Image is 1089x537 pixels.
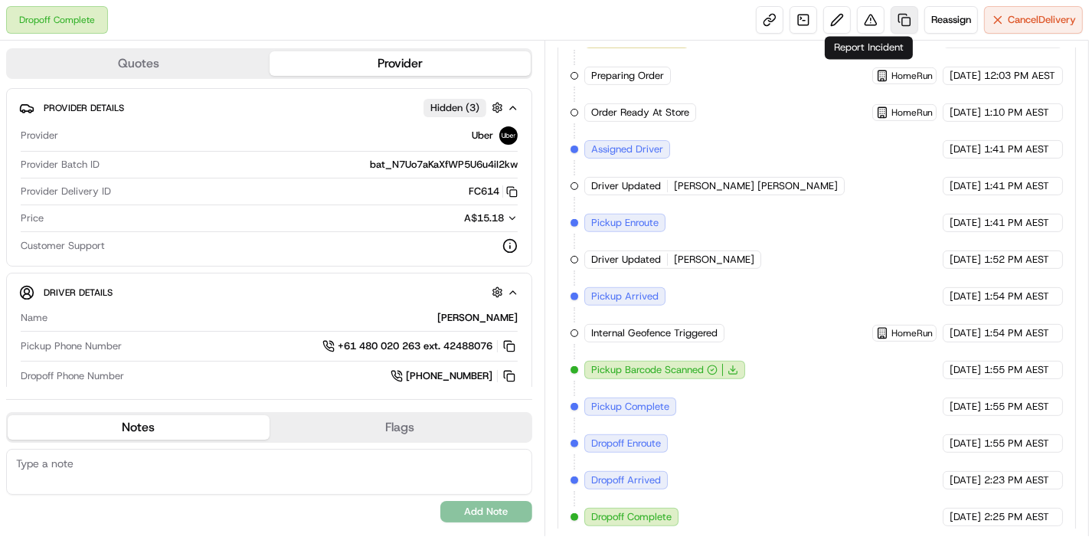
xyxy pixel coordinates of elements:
[591,69,664,83] span: Preparing Order
[591,363,704,377] span: Pickup Barcode Scanned
[984,179,1049,193] span: 1:41 PM AEST
[950,216,981,230] span: [DATE]
[423,98,507,117] button: Hidden (3)
[931,13,971,27] span: Reassign
[591,290,659,303] span: Pickup Arrived
[891,327,933,339] span: HomeRun
[21,239,105,253] span: Customer Support
[984,253,1049,267] span: 1:52 PM AEST
[591,106,689,120] span: Order Ready At Store
[950,290,981,303] span: [DATE]
[591,179,661,193] span: Driver Updated
[591,142,663,156] span: Assigned Driver
[19,95,519,120] button: Provider DetailsHidden (3)
[54,311,518,325] div: [PERSON_NAME]
[984,106,1049,120] span: 1:10 PM AEST
[984,400,1049,414] span: 1:55 PM AEST
[21,211,44,225] span: Price
[270,51,531,76] button: Provider
[950,400,981,414] span: [DATE]
[21,369,124,383] span: Dropoff Phone Number
[950,363,981,377] span: [DATE]
[950,179,981,193] span: [DATE]
[984,69,1055,83] span: 12:03 PM AEST
[591,510,672,524] span: Dropoff Complete
[984,290,1049,303] span: 1:54 PM AEST
[984,326,1049,340] span: 1:54 PM AEST
[370,158,518,172] span: bat_N7Uo7aKaXfWP5U6u4iI2kw
[674,179,838,193] span: [PERSON_NAME] [PERSON_NAME]
[21,129,58,142] span: Provider
[950,473,981,487] span: [DATE]
[21,158,100,172] span: Provider Batch ID
[8,51,270,76] button: Quotes
[44,287,113,299] span: Driver Details
[591,216,659,230] span: Pickup Enroute
[591,363,718,377] button: Pickup Barcode Scanned
[674,253,754,267] span: [PERSON_NAME]
[383,211,518,225] button: A$15.18
[924,6,978,34] button: Reassign
[591,437,661,450] span: Dropoff Enroute
[984,437,1049,450] span: 1:55 PM AEST
[950,106,981,120] span: [DATE]
[876,327,933,339] button: HomeRun
[8,415,270,440] button: Notes
[891,70,933,82] span: HomeRun
[270,415,531,440] button: Flags
[825,36,913,59] div: Report Incident
[499,126,518,145] img: uber-new-logo.jpeg
[322,338,518,355] a: +61 480 020 263 ext. 42488076
[406,369,492,383] span: [PHONE_NUMBER]
[950,69,981,83] span: [DATE]
[464,211,504,224] span: A$15.18
[44,102,124,114] span: Provider Details
[391,368,518,385] a: [PHONE_NUMBER]
[950,142,981,156] span: [DATE]
[984,510,1049,524] span: 2:25 PM AEST
[591,326,718,340] span: Internal Geofence Triggered
[472,129,493,142] span: Uber
[21,339,122,353] span: Pickup Phone Number
[984,473,1049,487] span: 2:23 PM AEST
[591,253,661,267] span: Driver Updated
[19,280,519,305] button: Driver Details
[984,142,1049,156] span: 1:41 PM AEST
[21,311,47,325] span: Name
[338,339,492,353] span: +61 480 020 263 ext. 42488076
[984,363,1049,377] span: 1:55 PM AEST
[21,185,111,198] span: Provider Delivery ID
[950,510,981,524] span: [DATE]
[469,185,518,198] button: FC614
[950,437,981,450] span: [DATE]
[430,101,479,115] span: Hidden ( 3 )
[891,106,933,119] span: HomeRun
[984,6,1083,34] button: CancelDelivery
[984,216,1049,230] span: 1:41 PM AEST
[950,326,981,340] span: [DATE]
[950,253,981,267] span: [DATE]
[591,400,669,414] span: Pickup Complete
[1008,13,1076,27] span: Cancel Delivery
[591,473,661,487] span: Dropoff Arrived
